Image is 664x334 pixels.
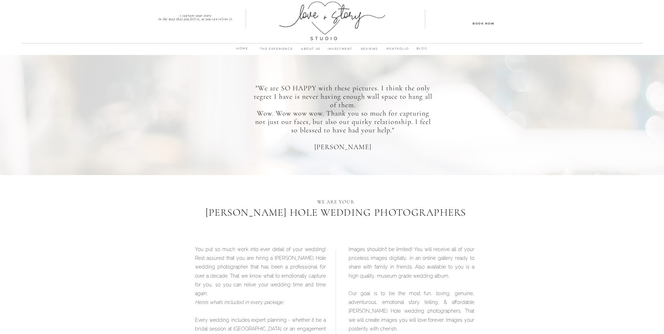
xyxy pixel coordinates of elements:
a: ABOUT us [296,46,326,56]
a: Book Now [452,21,515,26]
h1: [PERSON_NAME] Hole wedding photographers [198,207,474,227]
p: We are your [300,197,372,204]
p: "We are SO HAPPY with these pictures. I think the only regret I have is never having enough wall ... [252,84,434,145]
a: I capture your storyin the way that you felt it, so you can relive it. [146,14,246,19]
p: Images shouldn't be limited! You will receive all of your priceless images digitally, in an onlin... [349,245,474,321]
a: INVESTMENT [326,46,355,56]
i: Here’s what’s included in every package: [195,299,284,305]
p: You put so much work into ever detail of your wedding! Rest assured that you are hiring a [PERSON... [195,245,326,331]
a: home [233,46,252,55]
a: THE EXPERIENCE [257,46,296,56]
a: BLOG [413,46,431,52]
a: REVIEWS [355,46,384,56]
a: PORTFOLIO [384,46,411,56]
p: I capture your story in the way that you felt it, so you can relive it. [146,14,246,19]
